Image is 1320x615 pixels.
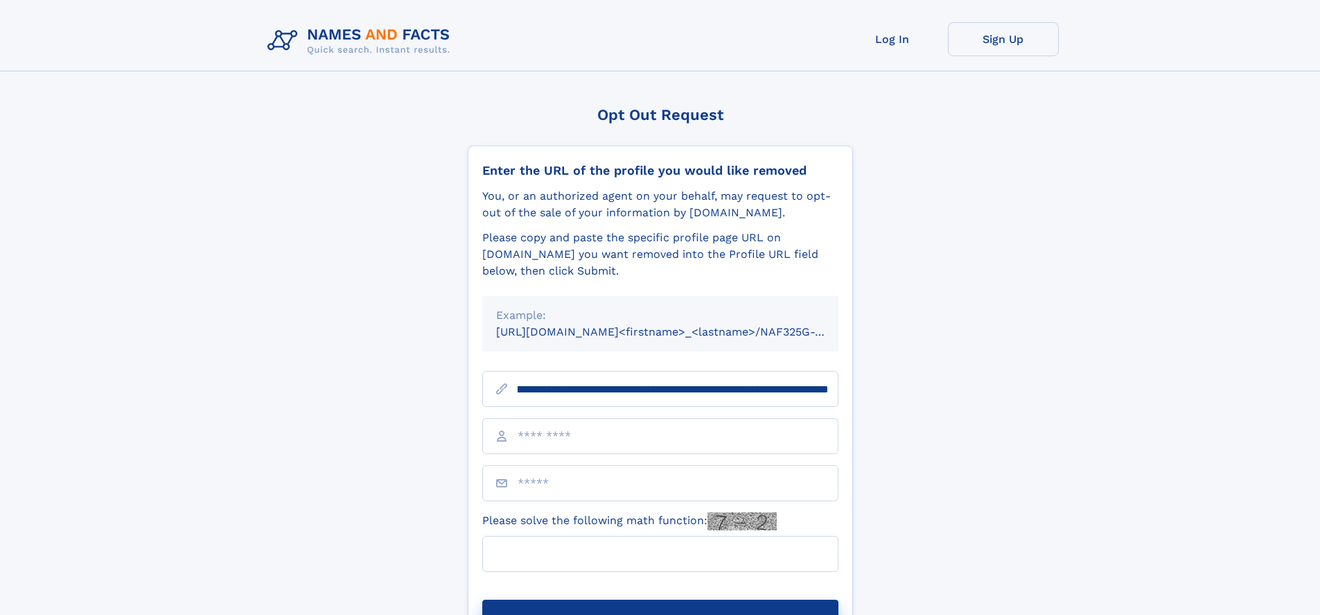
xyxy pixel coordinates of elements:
[948,22,1059,56] a: Sign Up
[482,229,838,279] div: Please copy and paste the specific profile page URL on [DOMAIN_NAME] you want removed into the Pr...
[482,512,777,530] label: Please solve the following math function:
[837,22,948,56] a: Log In
[496,325,865,338] small: [URL][DOMAIN_NAME]<firstname>_<lastname>/NAF325G-xxxxxxxx
[482,163,838,178] div: Enter the URL of the profile you would like removed
[468,106,853,123] div: Opt Out Request
[496,307,825,324] div: Example:
[482,188,838,221] div: You, or an authorized agent on your behalf, may request to opt-out of the sale of your informatio...
[262,22,461,60] img: Logo Names and Facts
